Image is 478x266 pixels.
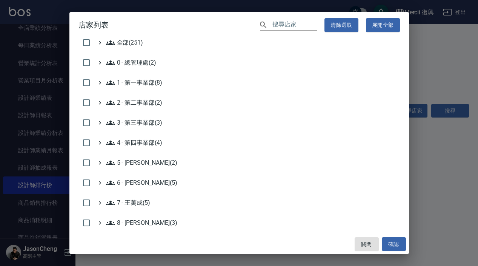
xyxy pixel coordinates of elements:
span: 全部(251) [106,38,143,47]
button: 確認 [382,237,406,251]
span: 3 - 第三事業部(3) [106,118,162,127]
button: 關閉 [355,237,379,251]
span: 2 - 第二事業部(2) [106,98,162,107]
span: 8 - [PERSON_NAME](3) [106,218,177,227]
span: 0 - 總管理處(2) [106,58,156,67]
button: 展開全部 [366,18,400,32]
button: 清除選取 [324,18,358,32]
h2: 店家列表 [69,12,409,38]
span: 4 - 第四事業部(4) [106,138,162,147]
span: 7 - 王萬成(5) [106,198,151,207]
span: 5 - [PERSON_NAME](2) [106,158,177,167]
span: 6 - [PERSON_NAME](5) [106,178,177,187]
span: 1 - 第一事業部(8) [106,78,162,87]
input: 搜尋店家 [272,20,317,31]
